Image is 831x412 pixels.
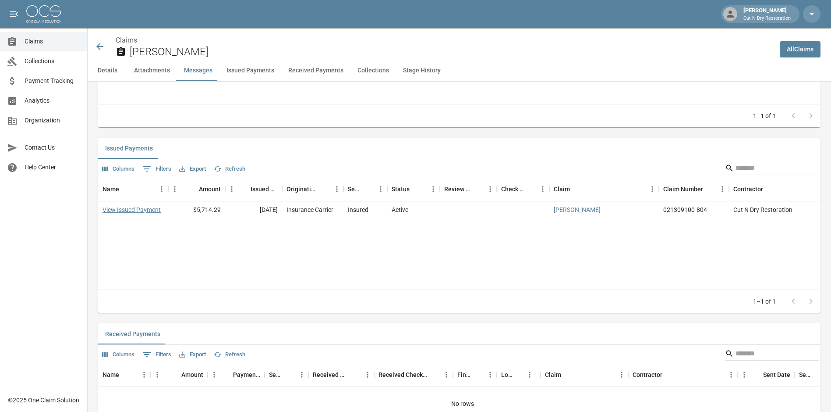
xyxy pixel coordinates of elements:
div: Originating From [282,177,343,201]
button: Menu [523,368,536,381]
div: Lockbox [501,362,513,387]
button: Show filters [140,348,173,362]
button: Menu [208,368,221,381]
img: ocs-logo-white-transparent.png [26,5,61,23]
button: Menu [225,183,238,196]
div: Claim Number [659,177,729,201]
button: Sort [561,369,573,381]
div: Contractor [628,362,738,387]
div: Claim [541,362,628,387]
div: Amount [199,177,221,201]
button: Attachments [127,60,177,81]
div: Final/Partial [453,362,497,387]
a: Claims [116,36,137,44]
div: Check Number [501,177,524,201]
div: related-list tabs [98,323,820,344]
div: 021309100-804 [663,205,707,214]
button: Menu [155,183,168,196]
div: Amount [181,362,203,387]
div: Insured [348,205,368,214]
div: Sent Date [738,362,795,387]
div: [PERSON_NAME] [740,6,794,22]
div: Insurance Carrier [286,205,333,214]
a: AllClaims [780,41,820,57]
button: Menu [615,368,628,381]
button: Select columns [100,348,137,362]
div: Status [392,177,410,201]
div: Contractor [633,362,662,387]
button: Sort [169,369,181,381]
button: Sort [513,369,526,381]
button: Menu [361,368,374,381]
button: Menu [330,183,343,196]
div: Status [387,177,440,201]
div: Name [98,362,151,387]
button: Sort [471,183,484,195]
div: Name [103,362,119,387]
button: Sort [238,183,251,195]
button: Sort [703,183,715,195]
span: Collections [25,57,80,66]
div: Claim [554,177,570,201]
div: Received Method [313,362,349,387]
button: Collections [350,60,396,81]
div: Check Number [497,177,549,201]
button: Sort [221,369,233,381]
button: Export [177,348,208,362]
button: Menu [151,368,164,381]
button: Export [177,162,208,176]
button: open drawer [5,5,23,23]
div: Amount [151,362,208,387]
button: Menu [725,368,738,381]
button: Received Payments [98,323,167,344]
button: Menu [716,183,729,196]
button: Select columns [100,162,137,176]
button: Sort [813,369,825,381]
button: Menu [484,368,497,381]
button: Sort [283,369,295,381]
button: Menu [138,368,151,381]
button: Sort [362,183,374,195]
div: Amount [168,177,225,201]
button: Menu [168,183,181,196]
div: Contractor [733,177,763,201]
div: Claim Number [663,177,703,201]
button: Details [88,60,127,81]
button: Menu [440,368,453,381]
div: Payment Date [208,362,265,387]
div: Received Method [308,362,374,387]
div: Sent Date [763,362,790,387]
button: Sort [751,369,763,381]
button: Sort [570,183,582,195]
button: Refresh [212,348,248,362]
div: Sent To [348,177,362,201]
span: Analytics [25,96,80,105]
div: [DATE] [225,201,282,218]
p: 1–1 of 1 [753,111,776,120]
button: Menu [374,183,387,196]
button: Stage History [396,60,448,81]
button: Sort [524,183,536,195]
div: Review Status [444,177,471,201]
button: Sort [349,369,361,381]
div: Payment Date [233,362,260,387]
div: $5,714.29 [168,201,225,218]
button: Sort [119,183,131,195]
p: 1–1 of 1 [753,297,776,306]
span: Organization [25,116,80,125]
div: Originating From [286,177,318,201]
div: anchor tabs [88,60,831,81]
div: Claim [549,177,659,201]
button: Sort [187,183,199,195]
a: View Issued Payment [103,205,161,214]
button: Menu [646,183,659,196]
span: Contact Us [25,143,80,152]
button: Sort [662,369,675,381]
div: Search [725,347,819,362]
button: Sort [471,369,484,381]
button: Show filters [140,162,173,176]
div: Sent To [343,177,387,201]
div: Sent Method [799,362,813,387]
div: Name [103,177,119,201]
div: Received Check Number [378,362,428,387]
